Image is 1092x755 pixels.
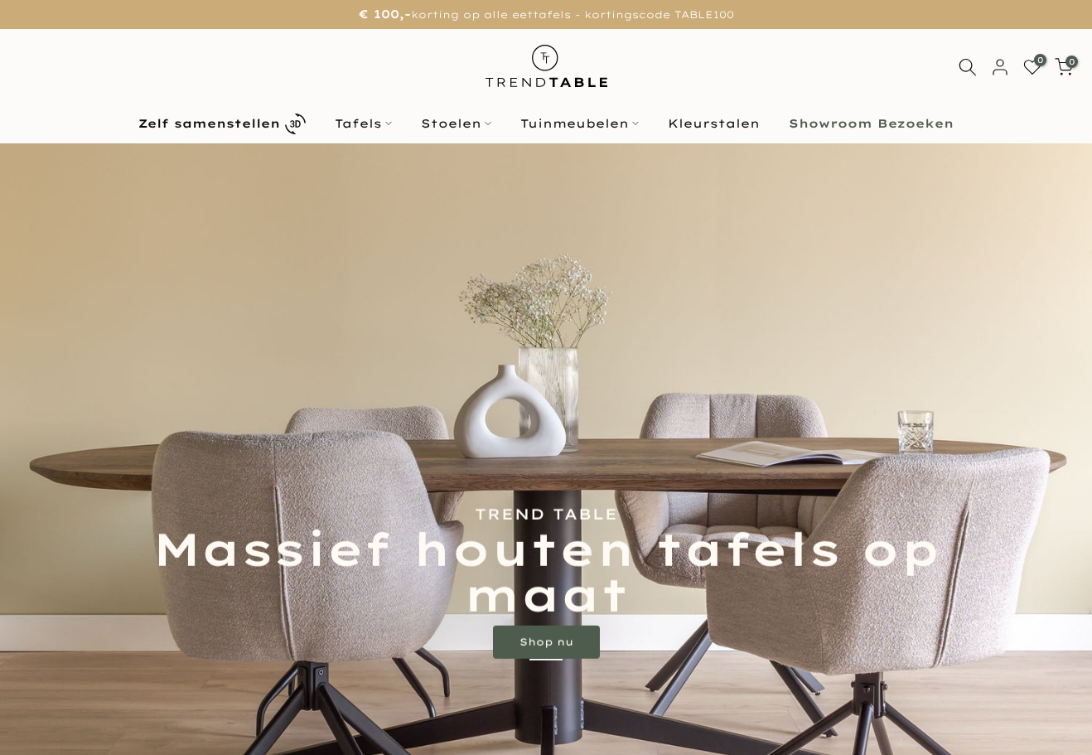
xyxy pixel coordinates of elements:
a: Shop nu [493,626,600,659]
a: Tafels [321,114,407,133]
a: Kleurstalen [654,114,775,133]
iframe: toggle-frame [2,670,85,753]
a: 0 [1023,58,1041,76]
a: Stoelen [407,114,506,133]
strong: € 100,- [359,7,411,22]
span: 0 [1065,56,1078,68]
a: Tuinmeubelen [506,114,654,133]
p: korting op alle eettafels - kortingscode TABLE100 [21,4,1071,25]
a: Showroom Bezoeken [775,114,969,133]
span: 0 [1034,54,1046,66]
b: Showroom Bezoeken [789,118,954,129]
b: Zelf samenstellen [138,118,280,129]
a: Zelf samenstellen [124,109,321,138]
img: trend-table [474,29,619,103]
a: 0 [1055,58,1073,76]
